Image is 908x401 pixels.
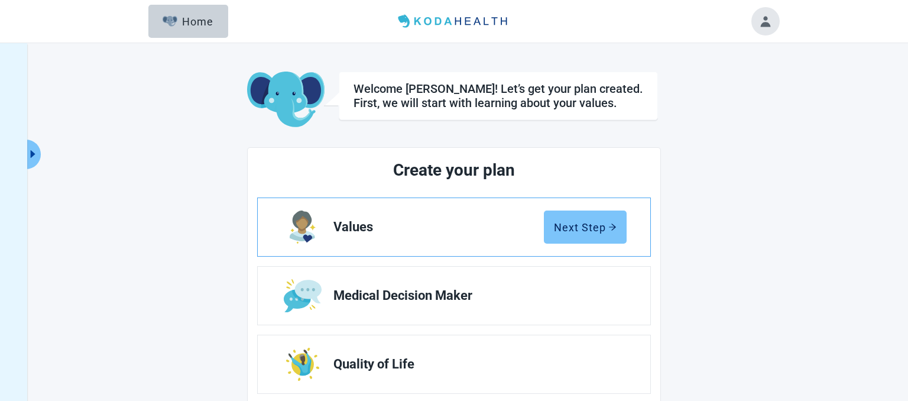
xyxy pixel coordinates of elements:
span: arrow-right [608,223,617,231]
button: Toggle account menu [751,7,780,35]
span: Medical Decision Maker [333,289,617,303]
button: Expand menu [26,140,41,169]
img: Elephant [163,16,177,27]
button: Next Steparrow-right [544,211,627,244]
h2: Create your plan [301,157,607,183]
a: Edit Quality of Life section [258,335,650,393]
span: Values [333,220,544,234]
span: caret-right [27,148,38,160]
div: Welcome [PERSON_NAME]! Let’s get your plan created. First, we will start with learning about your... [354,82,643,110]
div: Home [163,15,213,27]
img: Koda Elephant [247,72,325,128]
button: ElephantHome [148,5,228,38]
a: Edit Values section [258,198,650,256]
img: Koda Health [393,12,515,31]
span: Quality of Life [333,357,617,371]
a: Edit Medical Decision Maker section [258,267,650,325]
div: Next Step [554,221,617,233]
